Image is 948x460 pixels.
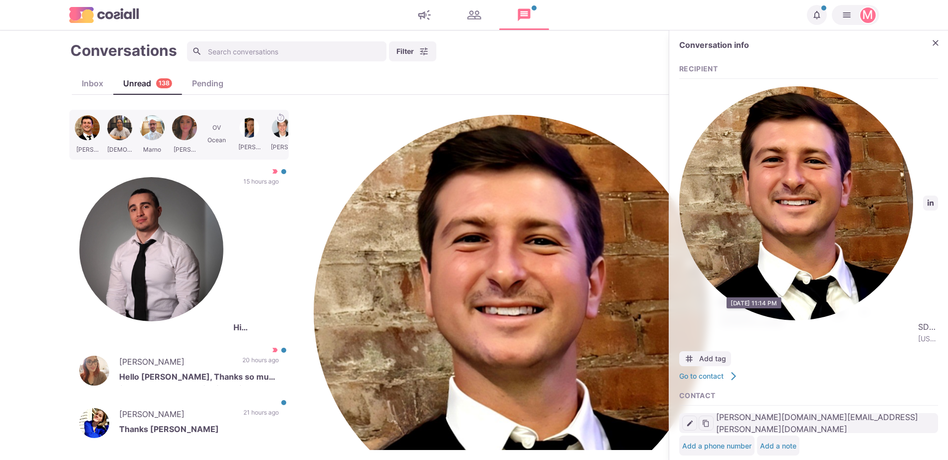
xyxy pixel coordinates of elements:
[807,5,827,25] button: Notifications
[243,177,279,321] p: 15 hours ago
[119,408,233,423] p: [PERSON_NAME]
[679,371,739,381] a: Go to contact
[159,79,170,88] p: 138
[243,408,279,423] p: 21 hours ago
[679,392,938,400] h3: Contact
[389,41,436,61] button: Filter
[113,77,182,89] div: Unread
[119,423,279,438] p: Thanks [PERSON_NAME]
[760,442,796,450] button: Add a note
[679,86,913,320] img: Daniel Leko
[79,177,223,321] img: Anthony Daoud
[679,351,731,366] button: Add tag
[72,77,113,89] div: Inbox
[119,356,232,371] p: [PERSON_NAME]
[679,40,923,50] h2: Conversation info
[923,196,938,211] a: LinkedIn profile link
[862,9,873,21] div: Martin
[918,333,938,344] span: [US_STATE], [US_STATE], [GEOGRAPHIC_DATA]
[682,416,697,431] button: Edit
[699,416,714,431] button: Copy
[918,321,938,333] span: SDR at Klutch AI | Lead Generation & Sales Strategy Expert | Helping Companies Speed Up Onboardin...
[716,411,936,435] span: [PERSON_NAME][DOMAIN_NAME][EMAIL_ADDRESS][PERSON_NAME][DOMAIN_NAME]
[682,442,752,450] button: Add a phone number
[187,41,386,61] input: Search conversations
[70,41,177,59] h1: Conversations
[679,65,938,73] h3: Recipient
[69,7,139,22] img: logo
[242,356,279,371] p: 20 hours ago
[832,5,879,25] button: Martin
[79,408,109,438] img: Lena Kliueva
[233,321,279,333] p: Hi [PERSON_NAME] - Thank you for reaching out, Yes, I would like to know what opportunities are o...
[119,371,279,386] p: Hello [PERSON_NAME], Thanks so much for the message and for following up. I do appreciate it. I a...
[182,77,233,89] div: Pending
[79,356,109,386] img: Kayla Nicholas
[928,35,943,50] button: Close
